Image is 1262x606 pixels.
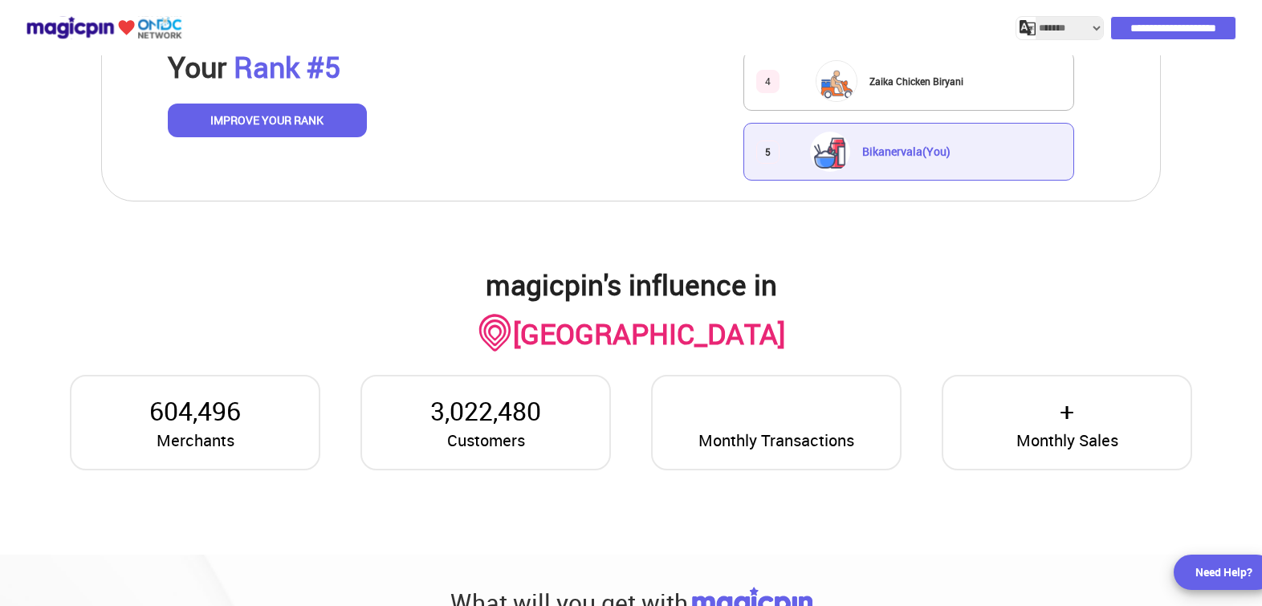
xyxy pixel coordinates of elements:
[810,132,850,172] img: http://lh3.googleusercontent.com/4Tfm5FcuBdp-fftZ9k5PFQH6tGHzZydxjnTERkVA3M00avNoUdj7QfV_sb3GLrQq...
[234,47,340,86] span: Rank #5
[157,429,234,453] span: Merchants
[168,104,367,137] button: IMPROVE YOUR RANK
[1016,429,1118,453] span: Monthly Sales
[430,392,541,429] p: 3,022,480
[26,14,182,42] img: ondc-logo-new-small.8a59708e.svg
[862,144,951,159] span: Bikanervala (You)
[1195,564,1252,580] div: Need Help?
[756,140,780,164] div: 5
[477,266,785,303] h2: magicpin's influence in
[869,75,963,87] span: Zaika Chicken Biryani
[698,429,854,453] span: Monthly Transactions
[1020,20,1036,36] img: j2MGCQAAAABJRU5ErkJggg==
[513,315,785,352] h2: [GEOGRAPHIC_DATA]
[1060,392,1074,429] span: +
[756,70,780,93] div: 4
[168,47,226,86] span: Your
[447,429,525,453] span: Customers
[149,392,241,429] p: 604,496
[477,311,513,355] img: location-icon
[816,61,857,101] img: Zaika Chicken Biryani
